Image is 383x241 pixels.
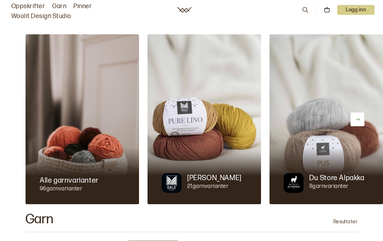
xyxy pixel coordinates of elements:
p: 8 garnvarianter [309,183,365,190]
p: Resultater [333,218,357,225]
a: Oppskrifter [11,1,45,11]
img: Merkegarn [284,173,304,193]
a: Woolit Design Studio [11,11,71,21]
p: 96 garnvarianter [40,185,99,193]
button: User dropdown [337,5,374,15]
h2: Garn [26,213,54,226]
p: Logg inn [337,5,374,15]
img: Du Store Alpakka [270,34,383,204]
p: Du Store Alpakka [309,173,365,183]
p: 21 garnvarianter [187,183,242,190]
p: [PERSON_NAME] [187,173,242,183]
img: Alle garnvarianter [26,34,139,204]
a: Garn [52,1,66,11]
img: Dale Garn [148,34,261,204]
img: Merkegarn [162,173,182,193]
p: Alle garnvarianter [40,176,99,185]
a: Woolit [177,7,191,13]
a: Pinner [73,1,92,11]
